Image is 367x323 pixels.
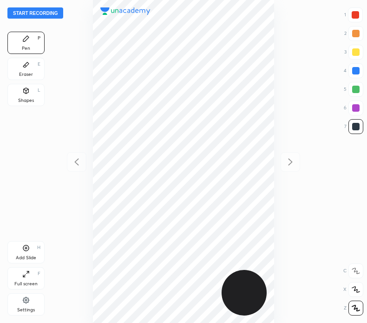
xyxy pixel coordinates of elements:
div: E [38,62,40,67]
div: 7 [344,119,363,134]
div: 5 [344,82,363,97]
div: H [37,245,40,250]
div: 3 [344,45,363,60]
div: Settings [17,308,35,312]
button: Start recording [7,7,63,19]
div: P [38,36,40,40]
div: 4 [344,63,363,78]
div: F [38,271,40,276]
div: Add Slide [16,256,36,260]
div: Pen [22,46,30,51]
div: Z [344,301,363,316]
div: L [38,88,40,93]
div: 6 [344,101,363,115]
img: logo.38c385cc.svg [100,7,151,15]
div: 1 [344,7,363,22]
div: 2 [344,26,363,41]
div: Full screen [14,282,38,286]
div: C [343,263,363,278]
div: Eraser [19,72,33,77]
div: X [343,282,363,297]
div: Shapes [18,98,34,103]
